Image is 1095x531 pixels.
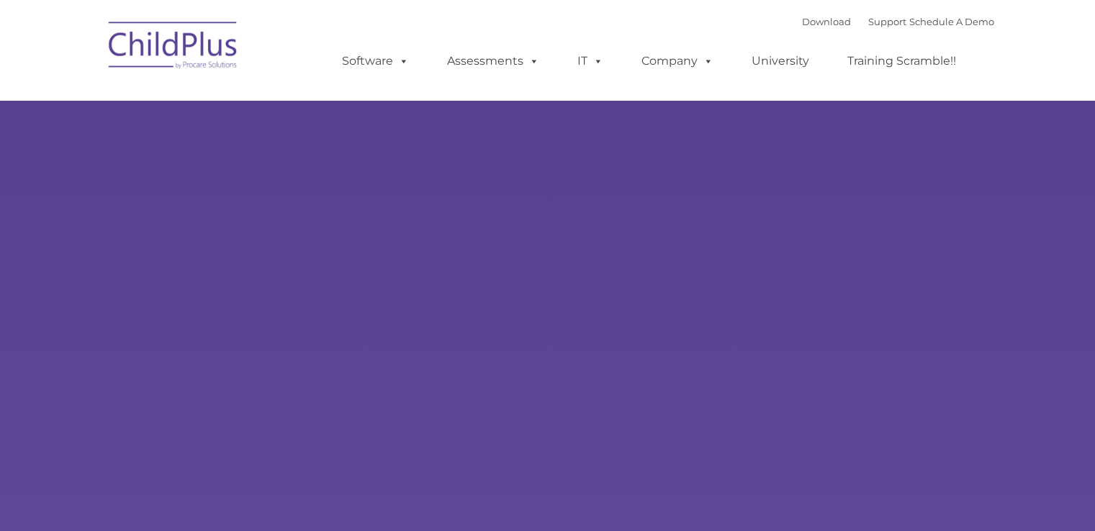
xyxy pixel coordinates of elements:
a: Software [328,47,423,76]
a: Training Scramble!! [833,47,970,76]
a: Schedule A Demo [909,16,994,27]
a: Support [868,16,906,27]
font: | [802,16,994,27]
a: Company [627,47,728,76]
a: Assessments [433,47,554,76]
a: IT [563,47,618,76]
a: University [737,47,824,76]
img: ChildPlus by Procare Solutions [102,12,245,83]
a: Download [802,16,851,27]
